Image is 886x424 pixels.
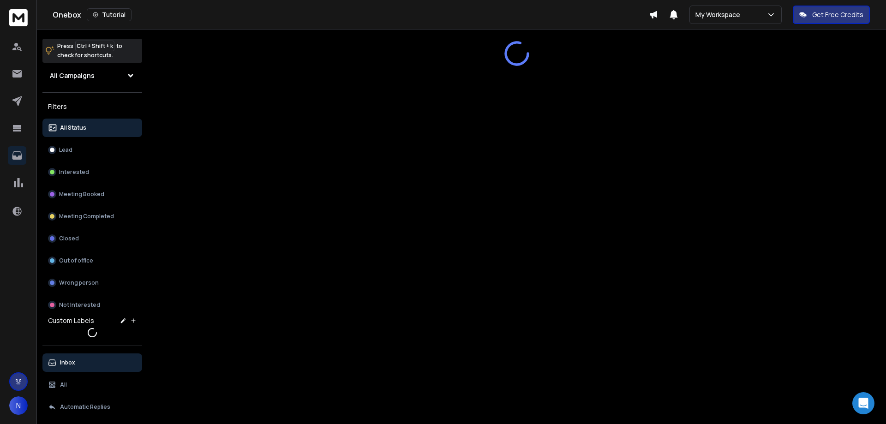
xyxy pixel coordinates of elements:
p: Wrong person [59,279,99,287]
button: Tutorial [87,8,132,21]
span: Ctrl + Shift + k [75,41,114,51]
h3: Filters [42,100,142,113]
button: Wrong person [42,274,142,292]
button: All Status [42,119,142,137]
h1: All Campaigns [50,71,95,80]
button: Lead [42,141,142,159]
p: Closed [59,235,79,242]
button: All [42,376,142,394]
div: Onebox [53,8,649,21]
p: Press to check for shortcuts. [57,42,122,60]
p: All Status [60,124,86,131]
p: Not Interested [59,301,100,309]
p: All [60,381,67,388]
p: Get Free Credits [812,10,863,19]
h3: Custom Labels [48,316,94,325]
button: All Campaigns [42,66,142,85]
div: Open Intercom Messenger [852,392,874,414]
button: N [9,396,28,415]
button: Meeting Completed [42,207,142,226]
button: Inbox [42,353,142,372]
button: Out of office [42,251,142,270]
p: Lead [59,146,72,154]
button: Closed [42,229,142,248]
p: Meeting Booked [59,191,104,198]
p: Inbox [60,359,75,366]
p: Interested [59,168,89,176]
button: Get Free Credits [793,6,870,24]
button: Not Interested [42,296,142,314]
button: Meeting Booked [42,185,142,203]
p: Automatic Replies [60,403,110,411]
p: Meeting Completed [59,213,114,220]
p: Out of office [59,257,93,264]
p: My Workspace [695,10,744,19]
button: Automatic Replies [42,398,142,416]
button: Interested [42,163,142,181]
